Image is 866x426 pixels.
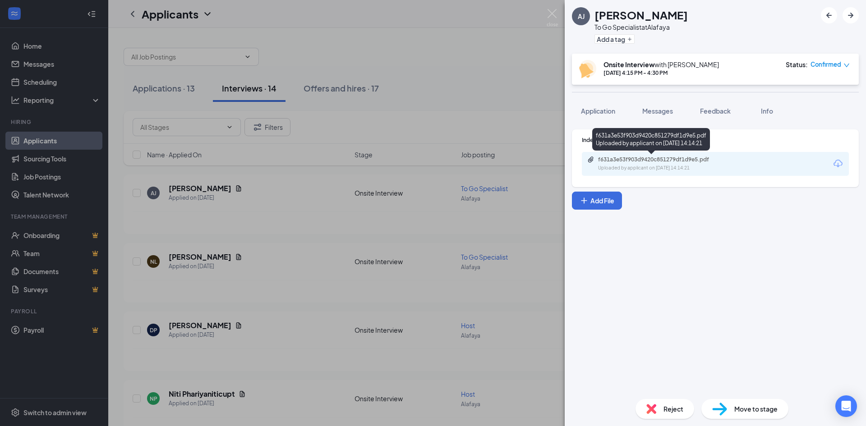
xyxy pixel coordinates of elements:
[821,7,837,23] button: ArrowLeftNew
[843,62,850,69] span: down
[581,107,615,115] span: Application
[592,128,710,151] div: f631a3e53f903d9420c851279df1d9e5.pdf Uploaded by applicant on [DATE] 14:14:21
[845,10,856,21] svg: ArrowRight
[580,196,589,205] svg: Plus
[594,34,635,44] button: PlusAdd a tag
[663,404,683,414] span: Reject
[603,60,719,69] div: with [PERSON_NAME]
[594,7,688,23] h1: [PERSON_NAME]
[598,156,724,163] div: f631a3e53f903d9420c851279df1d9e5.pdf
[761,107,773,115] span: Info
[594,23,688,32] div: To Go Specialist at Alafaya
[734,404,778,414] span: Move to stage
[835,395,857,417] div: Open Intercom Messenger
[843,7,859,23] button: ArrowRight
[786,60,808,69] div: Status :
[578,12,585,21] div: AJ
[824,10,834,21] svg: ArrowLeftNew
[642,107,673,115] span: Messages
[587,156,733,172] a: Paperclipf631a3e53f903d9420c851279df1d9e5.pdfUploaded by applicant on [DATE] 14:14:21
[700,107,731,115] span: Feedback
[587,156,594,163] svg: Paperclip
[811,60,841,69] span: Confirmed
[603,60,654,69] b: Onsite Interview
[582,136,849,144] div: Indeed Resume
[603,69,719,77] div: [DATE] 4:15 PM - 4:30 PM
[627,37,632,42] svg: Plus
[572,192,622,210] button: Add FilePlus
[833,158,843,169] svg: Download
[598,165,733,172] div: Uploaded by applicant on [DATE] 14:14:21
